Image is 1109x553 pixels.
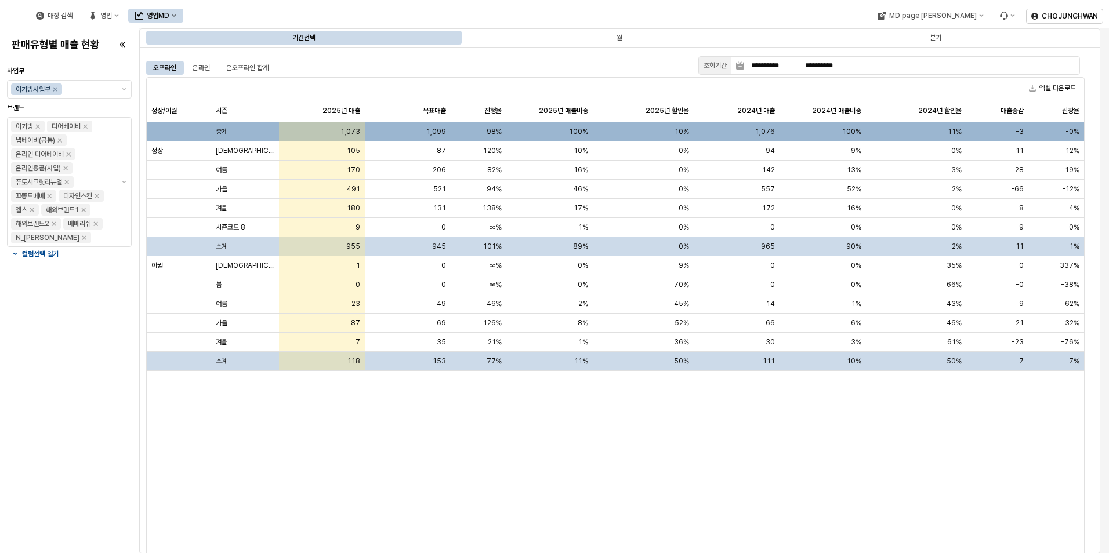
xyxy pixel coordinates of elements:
[847,203,861,213] span: 16%
[16,218,49,230] div: 해외브랜드2
[1015,165,1024,174] span: 28
[1024,81,1081,95] button: 엑셀 다운로드
[463,31,776,45] div: 월
[437,337,446,347] span: 35
[16,121,33,132] div: 아가방
[674,337,689,347] span: 36%
[347,184,360,194] span: 491
[679,203,689,213] span: 0%
[216,223,245,232] span: 시즌코드 8
[812,106,861,115] span: 2024년 매출비중
[851,318,861,328] span: 6%
[151,261,163,270] span: 이월
[147,31,461,45] div: 기간선택
[216,318,227,328] span: 가을
[433,356,446,366] span: 153
[16,148,64,160] div: 온라인 디어베이비
[573,184,588,194] span: 46%
[646,106,689,115] span: 2025년 할인율
[847,165,861,174] span: 13%
[851,299,861,308] span: 1%
[437,318,446,328] span: 69
[766,337,775,347] span: 30
[216,356,227,366] span: 소계
[216,261,274,270] span: [DEMOGRAPHIC_DATA]
[216,203,227,213] span: 겨울
[851,337,861,347] span: 3%
[216,184,227,194] span: 가을
[483,146,502,155] span: 120%
[340,127,360,136] span: 1,073
[1065,299,1079,308] span: 62%
[1011,184,1024,194] span: -66
[356,223,360,232] span: 9
[47,194,52,198] div: Remove 꼬똥드베베
[30,208,34,212] div: Remove 엘츠
[483,318,502,328] span: 126%
[737,106,775,115] span: 2024년 매출
[573,242,588,251] span: 89%
[117,118,131,246] button: 제안 사항 표시
[29,9,79,23] button: 매장 검색
[322,106,360,115] span: 2025년 매출
[1069,223,1079,232] span: 0%
[1016,146,1024,155] span: 11
[870,9,990,23] button: MD page [PERSON_NAME]
[347,146,360,155] span: 105
[992,9,1021,23] div: Menu item 6
[574,146,588,155] span: 10%
[48,12,73,20] div: 매장 검색
[1016,318,1024,328] span: 21
[1019,299,1024,308] span: 9
[351,299,360,308] span: 23
[7,67,24,75] span: 사업부
[1062,184,1079,194] span: -12%
[433,203,446,213] span: 131
[1012,337,1024,347] span: -23
[82,9,126,23] button: 영업
[437,146,446,155] span: 87
[52,121,81,132] div: 디어베이비
[216,337,227,347] span: 겨울
[216,299,227,308] span: 여름
[951,165,962,174] span: 3%
[356,261,360,270] span: 1
[762,203,775,213] span: 172
[490,223,502,232] span: ∞%
[441,223,446,232] span: 0
[426,127,446,136] span: 1,099
[1019,261,1024,270] span: 0
[1062,106,1079,115] span: 신장율
[433,165,446,174] span: 206
[617,31,622,45] div: 월
[952,242,962,251] span: 2%
[766,299,775,308] span: 14
[1069,356,1079,366] span: 7%
[356,337,360,347] span: 7
[766,146,775,155] span: 94
[578,280,588,289] span: 0%
[1016,127,1024,136] span: -3
[948,127,962,136] span: 11%
[12,39,100,50] h4: 판매유형별 매출 현황
[851,280,861,289] span: 0%
[52,221,56,226] div: Remove 해외브랜드2
[947,356,962,366] span: 50%
[674,299,689,308] span: 45%
[578,261,588,270] span: 0%
[930,31,941,45] div: 분기
[704,60,727,71] div: 조회기간
[226,61,269,75] div: 온오프라인 합계
[762,165,775,174] span: 142
[675,318,689,328] span: 52%
[889,12,976,20] div: MD page [PERSON_NAME]
[347,165,360,174] span: 170
[186,61,217,75] div: 온라인
[763,356,775,366] span: 111
[766,318,775,328] span: 66
[128,9,183,23] button: 영업MD
[487,165,502,174] span: 82%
